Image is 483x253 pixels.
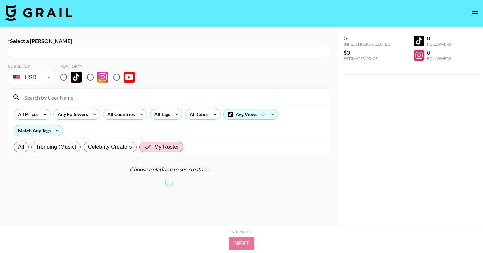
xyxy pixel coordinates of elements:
[344,49,390,56] div: $0
[124,72,135,83] img: YouTube
[71,72,82,83] img: TikTok
[229,237,254,250] button: Next
[8,38,330,44] label: Select a [PERSON_NAME]
[185,109,210,119] div: All Cities
[344,35,390,42] div: 0
[5,5,72,21] img: Grail Talent
[8,166,330,173] div: Choose a platform to see creators.
[88,143,132,151] span: Celebrity Creators
[97,72,108,83] img: Instagram
[344,42,390,47] div: Influencers Selected
[60,64,140,69] div: Platform
[14,125,63,136] div: Match Any Tags
[224,109,278,119] div: Avg Views
[103,109,136,119] div: All Countries
[427,56,451,61] div: Followers
[20,92,326,103] input: Search by User Name
[54,109,89,119] div: Any Followers
[36,143,76,151] span: Trending (Music)
[14,109,40,119] div: All Prices
[18,143,24,151] span: All
[164,177,174,187] span: Refreshing talent, talent...
[9,71,54,83] div: USD
[427,49,451,56] div: 0
[468,7,482,20] button: open drawer
[8,64,55,69] div: Currency
[150,109,171,119] div: All Tags
[344,56,390,61] div: Estimated Price
[154,143,179,151] span: My Roster
[427,35,451,42] div: 0
[427,42,451,47] div: Followers
[232,229,251,234] div: Step 1 of 2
